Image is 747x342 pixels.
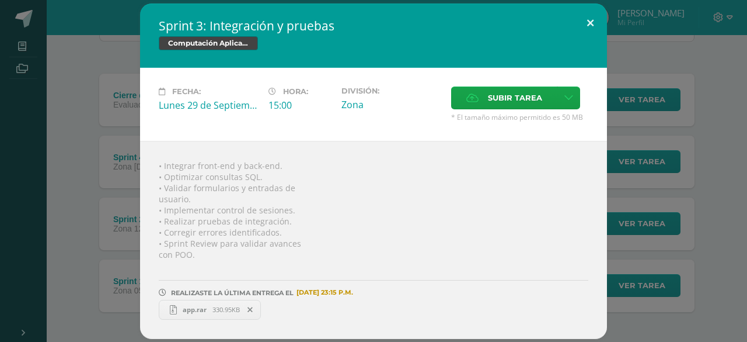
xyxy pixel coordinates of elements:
div: • Integrar front-end y back-end. • Optimizar consultas SQL. • Validar formularios y entradas de u... [140,141,607,339]
div: 15:00 [268,99,332,112]
span: Remover entrega [240,303,260,316]
h2: Sprint 3: Integración y pruebas [159,18,588,34]
button: Close (Esc) [574,4,607,43]
a: app.rar 330.95KB [159,300,261,320]
span: Subir tarea [488,87,542,109]
span: app.rar [177,305,212,314]
div: Zona [341,98,442,111]
span: Computación Aplicada [159,36,258,50]
span: Fecha: [172,87,201,96]
span: 330.95KB [212,305,240,314]
span: Hora: [283,87,308,96]
div: Lunes 29 de Septiembre [159,99,259,112]
span: REALIZASTE LA ÚLTIMA ENTREGA EL [171,289,294,297]
span: [DATE] 23:15 P.M. [294,292,353,293]
span: * El tamaño máximo permitido es 50 MB [451,112,588,122]
label: División: [341,87,442,95]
